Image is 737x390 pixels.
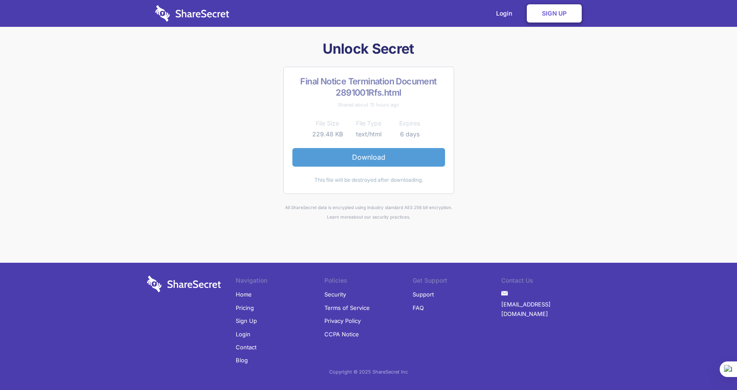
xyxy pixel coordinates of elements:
[413,276,501,288] li: Get Support
[348,118,389,129] th: File Type
[694,347,727,380] iframe: Drift Widget Chat Controller
[155,5,229,22] img: logo-wordmark-white-trans-d4663122ce5f474addd5e946df7df03e33cb6a1c49d2221995e7729f52c070b2.svg
[144,40,593,58] h1: Unlock Secret
[527,4,582,23] a: Sign Up
[389,129,430,139] td: 6 days
[307,118,348,129] th: File Size
[324,288,346,301] a: Security
[236,301,254,314] a: Pricing
[144,203,593,222] div: All ShareSecret data is encrypted using industry standard AES 256 bit encryption. about our secur...
[324,328,359,341] a: CCPA Notice
[324,301,370,314] a: Terms of Service
[236,354,248,367] a: Blog
[501,276,590,288] li: Contact Us
[236,328,250,341] a: Login
[348,129,389,139] td: text/html
[292,148,445,166] a: Download
[292,175,445,185] div: This file will be destroyed after downloading.
[292,100,445,110] div: Shared about 13 hours ago
[327,214,351,219] a: Learn more
[292,76,445,98] h2: Final Notice Termination Document 2891001Rfs.html
[236,341,256,354] a: Contact
[147,276,221,292] img: logo-wordmark-white-trans-d4663122ce5f474addd5e946df7df03e33cb6a1c49d2221995e7729f52c070b2.svg
[236,288,252,301] a: Home
[236,276,324,288] li: Navigation
[324,276,413,288] li: Policies
[324,314,361,327] a: Privacy Policy
[389,118,430,129] th: Expires
[501,298,590,321] a: [EMAIL_ADDRESS][DOMAIN_NAME]
[307,129,348,139] td: 229.48 KB
[236,314,257,327] a: Sign Up
[413,288,434,301] a: Support
[413,301,424,314] a: FAQ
